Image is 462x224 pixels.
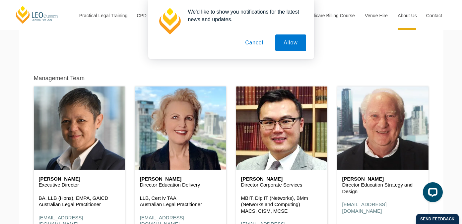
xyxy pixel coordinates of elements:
p: Director Education Strategy and Design [342,182,424,195]
h6: [PERSON_NAME] [342,176,424,182]
h6: [PERSON_NAME] [39,176,120,182]
button: Allow [275,34,306,51]
h5: Management Team [34,75,85,82]
h6: [PERSON_NAME] [241,176,322,182]
p: LLB, Cert iv TAA Australian Legal Practitioner [140,195,221,208]
div: We'd like to show you notifications for the latest news and updates. [183,8,306,23]
p: Director Corporate Services [241,182,322,188]
h6: [PERSON_NAME] [140,176,221,182]
p: Executive Director [39,182,120,188]
p: MBIT, Dip IT (Networks), BMm (Networks and Computing) MACS, CISM, MCSE [241,195,322,214]
img: notification icon [156,8,183,34]
iframe: LiveChat chat widget [418,180,445,207]
button: Cancel [237,34,272,51]
p: Director Education Delivery [140,182,221,188]
p: BA, LLB (Hons), EMPA, GAICD Australian Legal Practitioner [39,195,120,208]
a: [EMAIL_ADDRESS][DOMAIN_NAME] [342,201,387,214]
